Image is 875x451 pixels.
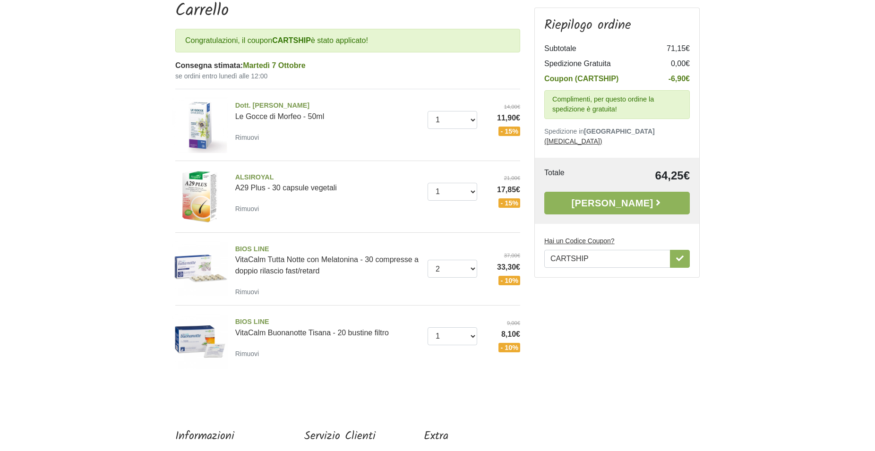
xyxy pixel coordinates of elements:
b: [GEOGRAPHIC_DATA] [584,128,655,135]
td: Spedizione Gratuita [544,56,652,71]
span: - 10% [498,276,520,285]
span: Martedì 7 Ottobre [243,61,305,69]
a: ([MEDICAL_DATA]) [544,137,602,145]
a: BIOS LINEVitaCalm Buonanotte Tisana - 20 bustine filtro [235,317,420,337]
div: Complimenti, per questo ordine la spedizione è gratuita! [544,90,690,119]
td: 0,00€ [652,56,690,71]
a: Rimuovi [235,348,263,359]
small: Rimuovi [235,205,259,213]
small: Rimuovi [235,134,259,141]
div: Congratulazioni, il coupon è stato applicato! [175,29,520,52]
input: Hai un Codice Coupon? [544,250,670,268]
span: - 15% [498,198,520,208]
p: Spedizione in [544,127,690,146]
a: ALSIROYALA29 Plus - 30 capsule vegetali [235,172,420,192]
a: Rimuovi [235,286,263,298]
small: se ordini entro lunedì alle 12:00 [175,71,520,81]
span: BIOS LINE [235,317,420,327]
del: 14,00€ [484,103,520,111]
td: Subtotale [544,41,652,56]
b: CARTSHIP [272,36,311,44]
span: 17,85€ [484,184,520,196]
h5: Informazioni [175,430,256,443]
a: BIOS LINEVitaCalm Tutta Notte con Melatonina - 30 compresse a doppio rilascio fast/retard [235,244,420,275]
a: Rimuovi [235,131,263,143]
h3: Riepilogo ordine [544,17,690,34]
td: 71,15€ [652,41,690,56]
img: A29 Plus - 30 capsule vegetali [172,169,228,225]
img: Le Gocce di Morfeo - 50ml [172,97,228,153]
td: Coupon (CARTSHIP) [544,71,652,86]
span: ALSIROYAL [235,172,420,183]
small: Rimuovi [235,350,259,357]
h1: Carrello [175,1,520,21]
span: 33,30€ [484,262,520,273]
td: 64,25€ [598,167,690,184]
td: -6,90€ [652,71,690,86]
span: Dott. [PERSON_NAME] [235,101,420,111]
span: - 10% [498,343,520,352]
img: VitaCalm Tutta Notte con Melatonina - 30 compresse a doppio rilascio fast/retard [172,240,228,297]
div: Consegna stimata: [175,60,520,71]
a: Rimuovi [235,203,263,214]
del: 9,00€ [484,319,520,327]
del: 21,00€ [484,174,520,182]
span: - 15% [498,127,520,136]
a: [PERSON_NAME] [544,192,690,214]
u: Hai un Codice Coupon? [544,237,615,245]
small: Rimuovi [235,288,259,296]
a: Dott. [PERSON_NAME]Le Gocce di Morfeo - 50ml [235,101,420,120]
h5: Servizio Clienti [304,430,376,443]
h5: Extra [424,430,486,443]
span: BIOS LINE [235,244,420,255]
span: 11,90€ [484,112,520,124]
span: 8,10€ [484,329,520,340]
img: VitaCalm Buonanotte Tisana - 20 bustine filtro [172,313,228,369]
del: 37,00€ [484,252,520,260]
label: Hai un Codice Coupon? [544,236,615,246]
td: Totale [544,167,598,184]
